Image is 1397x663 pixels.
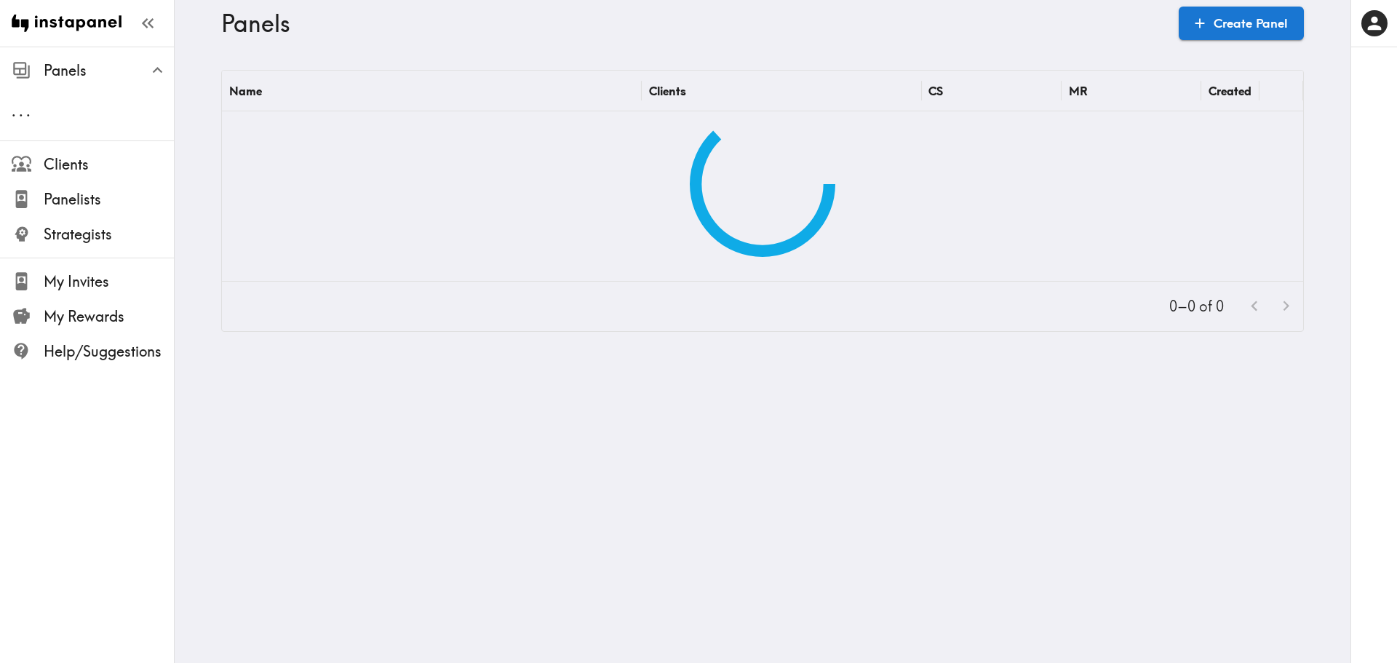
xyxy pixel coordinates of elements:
[44,189,174,210] span: Panelists
[221,9,1167,37] h3: Panels
[1169,296,1224,317] p: 0–0 of 0
[44,271,174,292] span: My Invites
[12,102,16,120] span: .
[1179,7,1304,40] a: Create Panel
[44,224,174,245] span: Strategists
[44,60,174,81] span: Panels
[1069,84,1088,98] div: MR
[928,84,943,98] div: CS
[19,102,23,120] span: .
[1209,84,1251,98] div: Created
[44,306,174,327] span: My Rewards
[26,102,31,120] span: .
[229,84,262,98] div: Name
[44,154,174,175] span: Clients
[649,84,686,98] div: Clients
[44,341,174,362] span: Help/Suggestions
